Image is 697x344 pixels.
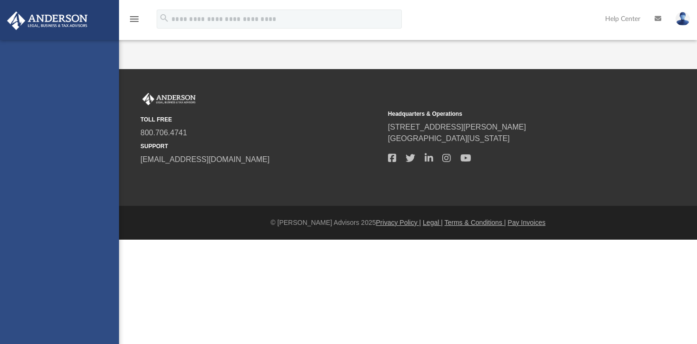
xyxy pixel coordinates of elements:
small: SUPPORT [140,142,381,151]
a: 800.706.4741 [140,129,187,137]
img: Anderson Advisors Platinum Portal [4,11,90,30]
a: Pay Invoices [508,219,545,226]
a: Privacy Policy | [376,219,421,226]
small: TOLL FREE [140,115,381,124]
a: menu [129,18,140,25]
a: Terms & Conditions | [445,219,506,226]
a: [GEOGRAPHIC_DATA][US_STATE] [388,134,510,142]
a: [EMAIL_ADDRESS][DOMAIN_NAME] [140,155,269,163]
i: search [159,13,169,23]
small: Headquarters & Operations [388,110,629,118]
div: © [PERSON_NAME] Advisors 2025 [119,218,697,228]
img: Anderson Advisors Platinum Portal [140,93,198,105]
a: Legal | [423,219,443,226]
a: [STREET_ADDRESS][PERSON_NAME] [388,123,526,131]
i: menu [129,13,140,25]
img: User Pic [676,12,690,26]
